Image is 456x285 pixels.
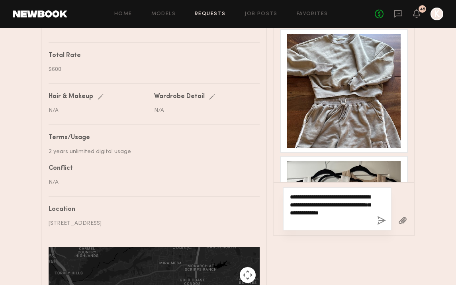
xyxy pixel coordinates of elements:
div: Conflict [49,165,254,172]
div: $600 [49,65,254,74]
div: N/A [49,178,254,187]
a: Favorites [297,12,328,17]
a: Home [114,12,132,17]
a: Job Posts [245,12,278,17]
button: Map camera controls [240,267,256,283]
a: K [431,8,443,20]
div: 2 years unlimited digital usage [49,147,254,156]
div: Terms/Usage [49,135,254,141]
div: N/A [154,106,254,115]
div: Location [49,206,254,213]
div: Wardrobe Detail [154,94,205,100]
div: N/A [49,106,148,115]
a: Models [151,12,176,17]
a: Requests [195,12,225,17]
div: Total Rate [49,53,254,59]
div: Hair & Makeup [49,94,93,100]
div: 45 [420,7,425,12]
div: [STREET_ADDRESS] [49,219,254,228]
